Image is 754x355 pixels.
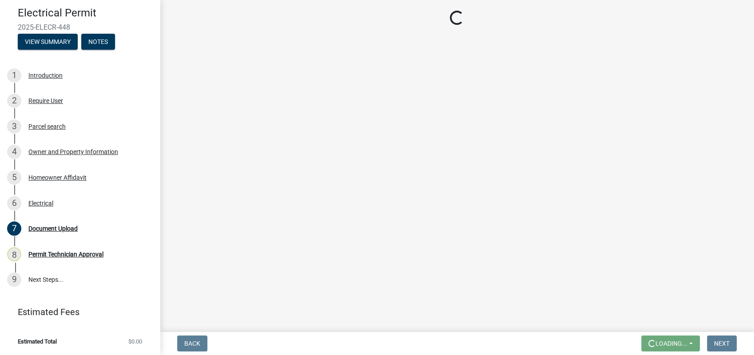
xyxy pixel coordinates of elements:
div: Document Upload [28,225,78,232]
div: 5 [7,170,21,185]
h4: Electrical Permit [18,7,153,20]
div: Homeowner Affidavit [28,174,87,181]
div: Parcel search [28,123,66,130]
div: 7 [7,221,21,236]
div: Introduction [28,72,63,79]
div: 4 [7,145,21,159]
div: Permit Technician Approval [28,251,103,257]
span: Estimated Total [18,339,57,344]
div: 3 [7,119,21,134]
div: 1 [7,68,21,83]
span: Next [714,340,730,347]
a: Estimated Fees [7,303,146,321]
div: Require User [28,98,63,104]
span: Loading... [655,340,687,347]
wm-modal-confirm: Notes [81,39,115,46]
button: Loading... [641,335,700,351]
div: 8 [7,247,21,261]
button: Back [177,335,207,351]
div: 2 [7,94,21,108]
div: 9 [7,272,21,287]
span: 2025-ELECR-448 [18,23,142,32]
div: Electrical [28,200,53,206]
div: 6 [7,196,21,210]
span: Back [184,340,200,347]
div: Owner and Property Information [28,149,118,155]
button: Next [707,335,737,351]
wm-modal-confirm: Summary [18,39,78,46]
button: View Summary [18,34,78,50]
button: Notes [81,34,115,50]
span: $0.00 [128,339,142,344]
